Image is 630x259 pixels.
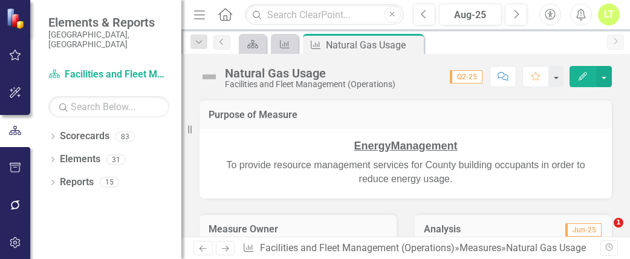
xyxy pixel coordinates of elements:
[614,218,623,228] span: 1
[225,67,395,80] div: Natural Gas Usage
[60,175,94,189] a: Reports
[450,70,482,84] span: Q2-25
[598,4,620,25] button: LT
[226,160,585,184] span: To provide resource management services for County building occupants in order to reduce energy u...
[60,152,100,166] a: Elements
[354,140,391,152] span: Energy
[589,218,618,247] iframe: Intercom live chat
[506,242,586,254] div: Natural Gas Usage
[115,131,135,142] div: 83
[48,15,169,30] span: Elements & Reports
[6,8,27,29] img: ClearPoint Strategy
[326,38,421,53] div: Natural Gas Usage
[460,242,501,254] a: Measures
[100,177,119,188] div: 15
[225,80,395,89] div: Facilities and Fleet Management (Operations)
[391,140,458,152] u: Management
[200,67,219,87] img: Not Defined
[260,242,455,254] a: Facilities and Fleet Management (Operations)
[242,241,600,255] div: » »
[48,96,169,117] input: Search Below...
[443,8,498,22] div: Aug-25
[48,68,169,82] a: Facilities and Fleet Management (Operations)
[439,4,502,25] button: Aug-25
[106,154,126,165] div: 31
[60,129,109,143] a: Scorecards
[424,224,513,235] h3: Analysis
[209,110,603,120] h3: Purpose of Measure
[565,223,602,237] span: Jun-25
[209,224,388,235] h3: Measure Owner
[245,4,404,25] input: Search ClearPoint...
[48,30,169,50] small: [GEOGRAPHIC_DATA], [GEOGRAPHIC_DATA]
